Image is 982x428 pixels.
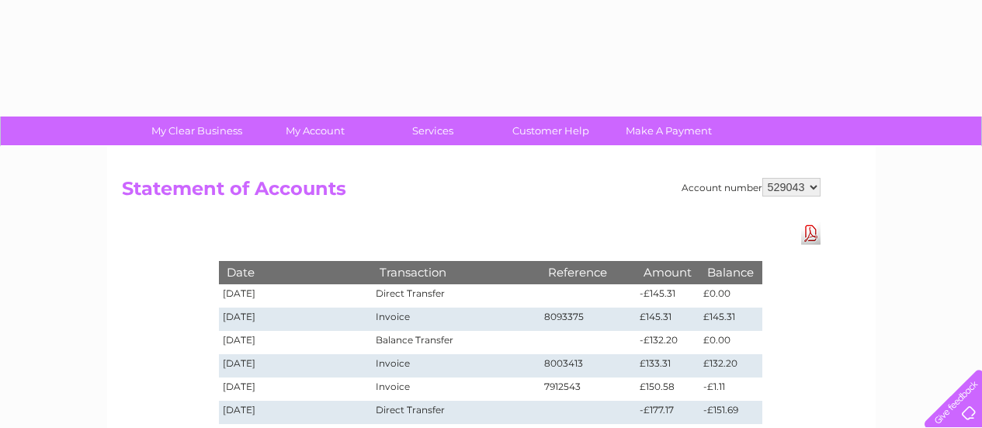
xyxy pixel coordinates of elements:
[372,354,540,378] td: Invoice
[372,331,540,354] td: Balance Transfer
[699,354,762,378] td: £132.20
[219,261,373,284] th: Date
[636,331,699,354] td: -£132.20
[636,308,699,331] td: £145.31
[487,117,615,145] a: Customer Help
[219,284,373,308] td: [DATE]
[801,222,821,245] a: Download Pdf
[251,117,379,145] a: My Account
[636,284,699,308] td: -£145.31
[372,261,540,284] th: Transaction
[699,401,762,424] td: -£151.69
[369,117,497,145] a: Services
[372,308,540,331] td: Invoice
[605,117,733,145] a: Make A Payment
[699,308,762,331] td: £145.31
[372,401,540,424] td: Direct Transfer
[540,378,637,401] td: 7912543
[219,378,373,401] td: [DATE]
[219,401,373,424] td: [DATE]
[682,178,821,197] div: Account number
[122,178,821,207] h2: Statement of Accounts
[636,261,699,284] th: Amount
[219,354,373,378] td: [DATE]
[636,401,699,424] td: -£177.17
[133,117,261,145] a: My Clear Business
[372,378,540,401] td: Invoice
[219,308,373,331] td: [DATE]
[540,261,637,284] th: Reference
[219,331,373,354] td: [DATE]
[540,354,637,378] td: 8003413
[636,378,699,401] td: £150.58
[636,354,699,378] td: £133.31
[540,308,637,331] td: 8093375
[699,261,762,284] th: Balance
[372,284,540,308] td: Direct Transfer
[699,331,762,354] td: £0.00
[699,378,762,401] td: -£1.11
[699,284,762,308] td: £0.00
